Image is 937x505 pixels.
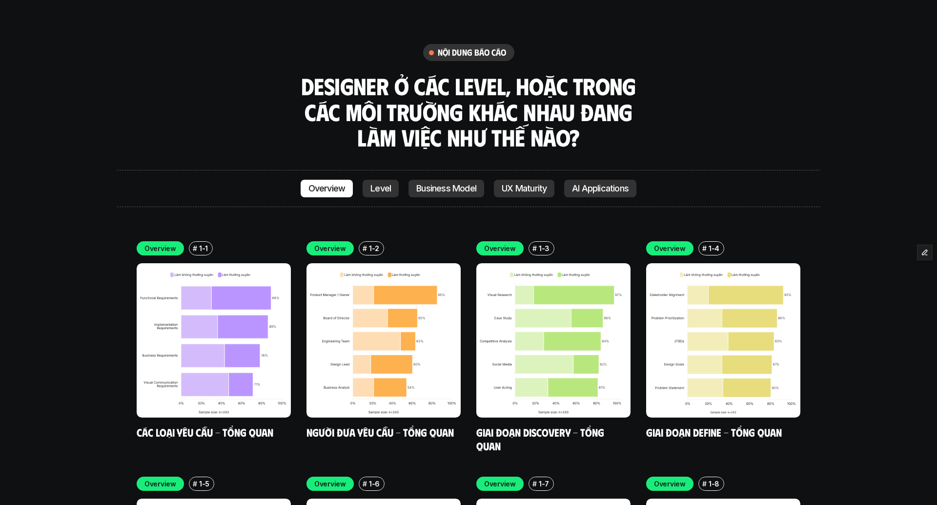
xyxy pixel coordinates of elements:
a: Người đưa yêu cầu - Tổng quan [306,425,454,439]
h3: Designer ở các level, hoặc trong các môi trường khác nhau đang làm việc như thế nào? [298,73,639,150]
h6: # [193,245,197,252]
p: Overview [484,243,516,253]
a: AI Applications [564,180,636,197]
a: UX Maturity [494,180,554,197]
button: Edit Framer Content [917,245,932,260]
a: Giai đoạn Discovery - Tổng quan [476,425,607,452]
p: UX Maturity [502,184,547,193]
a: Business Model [408,180,484,197]
h6: # [193,480,197,487]
p: Overview [654,243,686,253]
p: Overview [144,243,176,253]
a: Giai đoạn Define - Tổng quan [646,425,782,439]
h6: # [363,480,367,487]
p: Overview [314,479,346,489]
a: Level [363,180,399,197]
h6: # [532,245,537,252]
h6: nội dung báo cáo [438,47,507,58]
p: 1-7 [539,479,549,489]
p: Overview [308,184,346,193]
p: Business Model [416,184,476,193]
a: Các loại yêu cầu - Tổng quan [137,425,273,439]
p: AI Applications [572,184,629,193]
h6: # [702,245,707,252]
p: Overview [654,479,686,489]
p: 1-1 [199,243,208,253]
h6: # [702,480,707,487]
h6: # [532,480,537,487]
p: 1-4 [709,243,719,253]
p: Level [370,184,391,193]
p: 1-6 [369,479,380,489]
p: Overview [144,479,176,489]
a: Overview [301,180,353,197]
p: 1-3 [539,243,550,253]
p: Overview [314,243,346,253]
p: 1-2 [369,243,379,253]
p: 1-5 [199,479,209,489]
p: 1-8 [709,479,719,489]
h6: # [363,245,367,252]
p: Overview [484,479,516,489]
